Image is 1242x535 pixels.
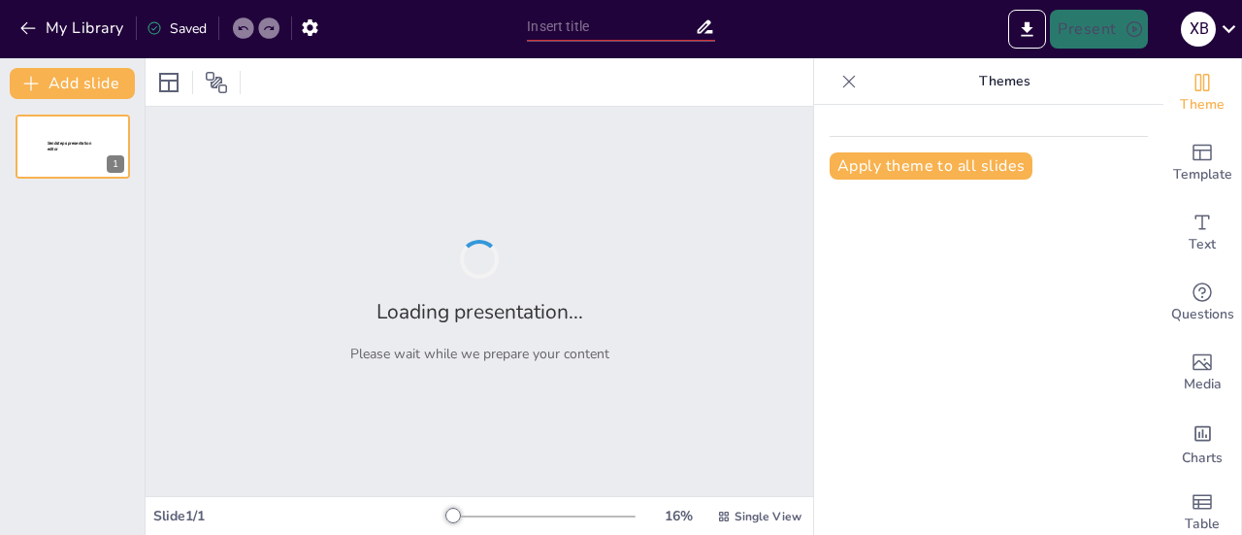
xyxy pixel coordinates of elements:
div: Add ready made slides [1163,128,1241,198]
div: 1 [16,115,130,179]
span: Sendsteps presentation editor [48,141,91,151]
span: Position [205,71,228,94]
p: Please wait while we prepare your content [350,345,609,363]
div: Add text boxes [1163,198,1241,268]
div: Saved [147,19,207,38]
button: Add slide [10,68,135,99]
div: Add images, graphics, shapes or video [1163,338,1241,408]
div: Layout [153,67,184,98]
span: Text [1189,234,1216,255]
span: Questions [1171,304,1234,325]
span: Charts [1182,448,1223,469]
div: 16 % [655,507,702,525]
span: Theme [1180,94,1225,116]
div: x B [1181,12,1216,47]
button: Apply theme to all slides [830,152,1032,180]
button: Present [1050,10,1147,49]
div: Slide 1 / 1 [153,507,449,525]
h2: Loading presentation... [376,298,583,325]
button: x B [1181,10,1216,49]
span: Template [1173,164,1232,185]
button: My Library [15,13,132,44]
span: Table [1185,514,1220,535]
span: Media [1184,374,1222,395]
span: Single View [735,509,801,524]
input: Insert title [527,13,694,41]
p: Themes [865,58,1144,105]
div: Get real-time input from your audience [1163,268,1241,338]
button: Export to PowerPoint [1008,10,1046,49]
div: Change the overall theme [1163,58,1241,128]
div: Add charts and graphs [1163,408,1241,478]
div: 1 [107,155,124,173]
